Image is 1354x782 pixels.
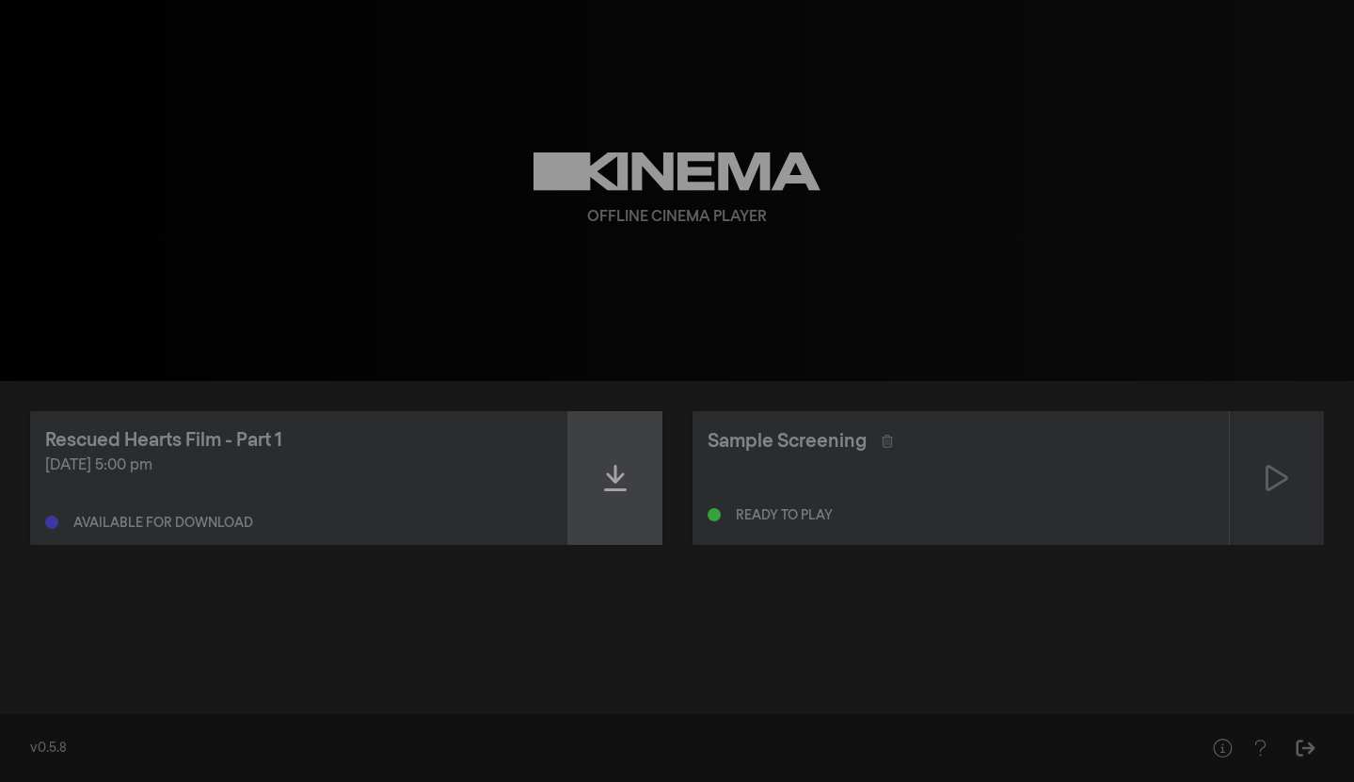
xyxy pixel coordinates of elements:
div: Sample Screening [708,427,867,455]
button: Sign Out [1286,729,1324,767]
button: Help [1241,729,1279,767]
div: Available for download [73,517,253,530]
button: Help [1203,729,1241,767]
div: Rescued Hearts Film - Part 1 [45,426,282,455]
div: v0.5.8 [30,739,1166,758]
div: Ready to play [736,509,833,522]
div: Offline Cinema Player [587,206,767,229]
div: [DATE] 5:00 pm [45,455,552,477]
